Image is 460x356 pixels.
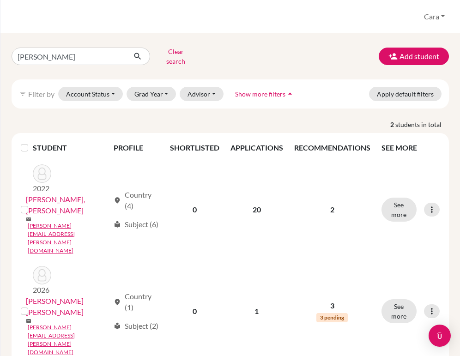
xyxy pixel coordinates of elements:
td: 0 [164,159,225,260]
button: Apply default filters [369,87,442,101]
th: PROFILE [108,137,164,159]
div: Subject (2) [114,320,158,332]
img: Palacios Cardenal, Nicolas [33,266,51,284]
p: 3 [294,300,370,311]
div: Subject (6) [114,219,158,230]
span: location_on [114,197,121,204]
button: Show more filtersarrow_drop_up [227,87,303,101]
strong: 2 [390,120,395,129]
span: 3 pending [316,313,348,322]
span: local_library [114,221,121,228]
span: Show more filters [235,90,285,98]
div: Open Intercom Messenger [429,325,451,347]
button: Add student [379,48,449,65]
span: mail [26,318,31,324]
i: filter_list [19,90,26,97]
span: mail [26,217,31,222]
th: SHORTLISTED [164,137,225,159]
button: Grad Year [127,87,176,101]
th: APPLICATIONS [225,137,289,159]
span: location_on [114,298,121,306]
td: 20 [225,159,289,260]
a: [PERSON_NAME][EMAIL_ADDRESS][PERSON_NAME][DOMAIN_NAME] [28,222,109,255]
input: Find student by name... [12,48,126,65]
button: See more [381,299,417,323]
th: SEE MORE [376,137,445,159]
th: STUDENT [33,137,108,159]
span: students in total [395,120,449,129]
button: Clear search [150,44,201,68]
p: 2022 [33,183,51,194]
button: Advisor [180,87,224,101]
span: Filter by [28,90,54,98]
div: Country (1) [114,291,159,313]
i: arrow_drop_up [285,89,295,98]
button: Account Status [58,87,123,101]
button: See more [381,198,417,222]
p: 2 [294,204,370,215]
div: Country (4) [114,189,159,211]
span: local_library [114,322,121,330]
button: Cara [420,8,449,25]
p: 2026 [33,284,51,296]
th: RECOMMENDATIONS [289,137,376,159]
a: [PERSON_NAME] [PERSON_NAME] [26,296,109,318]
img: Guzmán Palacios, Eduardo Andrés [33,164,51,183]
a: [PERSON_NAME], [PERSON_NAME] [26,194,109,216]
